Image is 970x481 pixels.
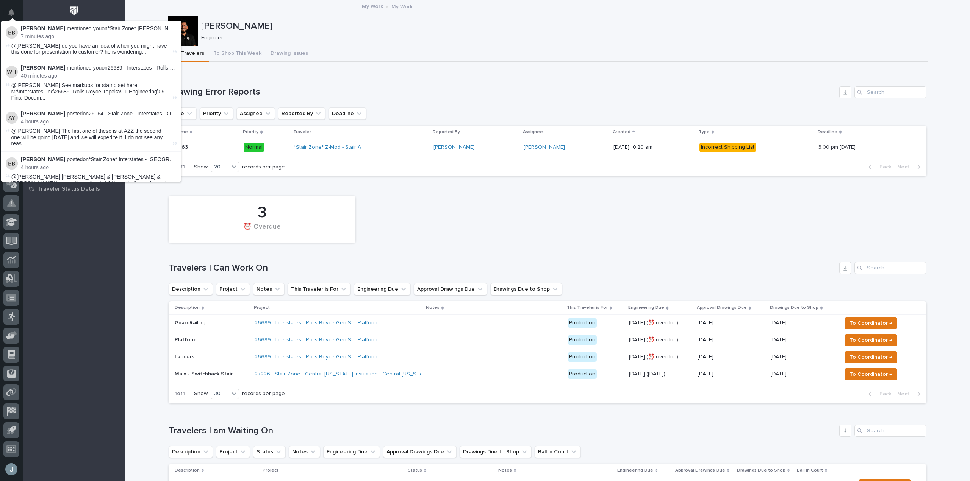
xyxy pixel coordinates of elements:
[242,391,285,397] p: records per page
[169,314,926,332] tr: GuardRailing26689 - Interstates - Rolls Royce Gen Set Platform - Production[DATE] (⏰ overdue)[DAT...
[255,371,455,377] a: 27226 - Stair Zone - Central [US_STATE] Insulation - Central [US_STATE] Insulation
[21,73,177,79] p: 40 minutes ago
[175,466,200,475] p: Description
[21,111,65,117] strong: [PERSON_NAME]
[175,371,249,377] p: Main - Switchback Stair
[21,33,177,40] p: 7 minutes ago
[266,46,313,62] button: Drawing Issues
[568,369,597,379] div: Production
[255,337,377,343] a: 26689 - Interstates - Rolls Royce Gen Set Platform
[460,446,532,458] button: Drawings Due to Shop
[21,118,177,125] p: 4 hours ago
[175,128,188,136] p: Name
[21,164,177,171] p: 4 hours ago
[175,304,200,312] p: Description
[169,446,213,458] button: Description
[850,370,892,379] span: To Coordinator →
[242,164,285,170] p: records per page
[329,107,366,120] button: Deadline
[854,262,926,274] input: Search
[894,163,926,170] button: Next
[216,283,250,295] button: Project
[391,2,413,10] p: My Work
[845,334,897,346] button: To Coordinator →
[181,223,343,239] div: ⏰ Overdue
[699,143,756,152] div: Incorrect Shipping List
[175,320,249,326] p: GuardRailing
[698,354,764,360] p: [DATE]
[6,112,18,124] img: Adam Yutzy
[408,466,422,475] p: Status
[875,391,891,397] span: Back
[216,446,250,458] button: Project
[175,354,249,360] p: Ladders
[169,366,926,383] tr: Main - Switchback Stair27226 - Stair Zone - Central [US_STATE] Insulation - Central [US_STATE] In...
[168,46,209,62] button: My Travelers
[263,466,278,475] p: Project
[194,391,208,397] p: Show
[67,4,81,18] img: Workspace Logo
[433,128,460,136] p: Reported By
[845,368,897,380] button: To Coordinator →
[6,66,18,78] img: Wynne Hochstetler
[613,128,630,136] p: Created
[201,35,921,41] p: Engineer
[567,304,608,312] p: This Traveler is For
[568,318,597,328] div: Production
[209,46,266,62] button: To Shop This Week
[108,65,227,71] a: 26689 - Interstates - Rolls Royce Gen Set Platform
[21,25,65,31] strong: [PERSON_NAME]
[201,21,925,32] p: [PERSON_NAME]
[490,283,562,295] button: Drawings Due to Shop
[11,128,171,147] span: @[PERSON_NAME] The first one of these is at AZZ the second one will be going [DATE] and we will e...
[200,107,233,120] button: Priority
[818,143,857,151] p: 3:00 pm [DATE]
[854,86,926,98] input: Search
[169,263,836,274] h1: Travelers I Can Work On
[897,391,914,397] span: Next
[175,337,249,343] p: Platform
[433,144,475,151] a: [PERSON_NAME]
[294,144,361,151] a: *Stair Zone* Z-Mod - Stair A
[629,354,692,360] p: [DATE] (⏰ overdue)
[427,337,428,343] div: -
[175,143,189,151] p: #963
[414,283,487,295] button: Approval Drawings Due
[771,352,788,360] p: [DATE]
[169,332,926,349] tr: Platform26689 - Interstates - Rolls Royce Gen Set Platform - Production[DATE] (⏰ overdue)[DATE][D...
[362,2,383,10] a: My Work
[21,156,177,163] p: posted on :
[613,144,693,151] p: [DATE] 10:20 am
[21,111,177,117] p: posted on :
[568,352,597,362] div: Production
[427,354,428,360] div: -
[253,446,286,458] button: Status
[698,371,764,377] p: [DATE]
[427,320,428,326] div: -
[108,25,289,31] a: *Stair Zone* [PERSON_NAME] - [GEOGRAPHIC_DATA] - Mezz Guardrailing
[194,164,208,170] p: Show
[3,461,19,477] button: users-avatar
[11,82,171,101] span: @[PERSON_NAME] See markups for stamp set here: M:\Interstates, Inc\26689 -Rolls Royce-Topeka\01 E...
[6,26,18,39] img: Brian Bontrager
[523,128,543,136] p: Assignee
[89,156,203,162] a: *Stair Zone* Interstates - [GEOGRAPHIC_DATA]
[11,174,171,193] span: @[PERSON_NAME] [PERSON_NAME] & [PERSON_NAME] & [PERSON_NAME] have to figure it out. All I know is...
[278,107,325,120] button: Reported By
[253,283,285,295] button: Notes
[897,163,914,170] span: Next
[255,354,377,360] a: 26689 - Interstates - Rolls Royce Gen Set Platform
[293,128,311,136] p: Traveler
[11,43,167,55] span: @[PERSON_NAME] do you have an idea of when you might have this done for presentation to customer?...
[6,157,18,170] img: Brian Bontrager
[737,466,785,475] p: Drawings Due to Shop
[771,318,788,326] p: [DATE]
[699,128,710,136] p: Type
[850,353,892,362] span: To Coordinator →
[850,319,892,328] span: To Coordinator →
[38,186,100,193] p: Traveler Status Details
[675,466,725,475] p: Approval Drawings Due
[21,65,65,71] strong: [PERSON_NAME]
[211,163,229,171] div: 20
[9,9,19,21] div: Notifications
